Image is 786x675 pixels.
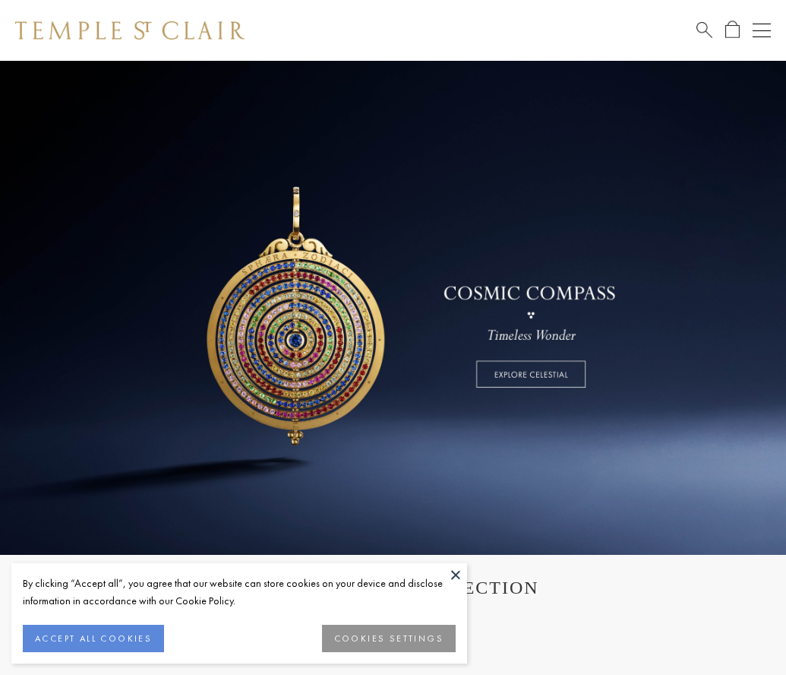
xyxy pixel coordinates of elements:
button: ACCEPT ALL COOKIES [23,625,164,652]
button: Open navigation [753,21,771,40]
button: COOKIES SETTINGS [322,625,456,652]
a: Open Shopping Bag [725,21,740,40]
img: Temple St. Clair [15,21,245,40]
a: Search [696,21,712,40]
div: By clicking “Accept all”, you agree that our website can store cookies on your device and disclos... [23,575,456,610]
